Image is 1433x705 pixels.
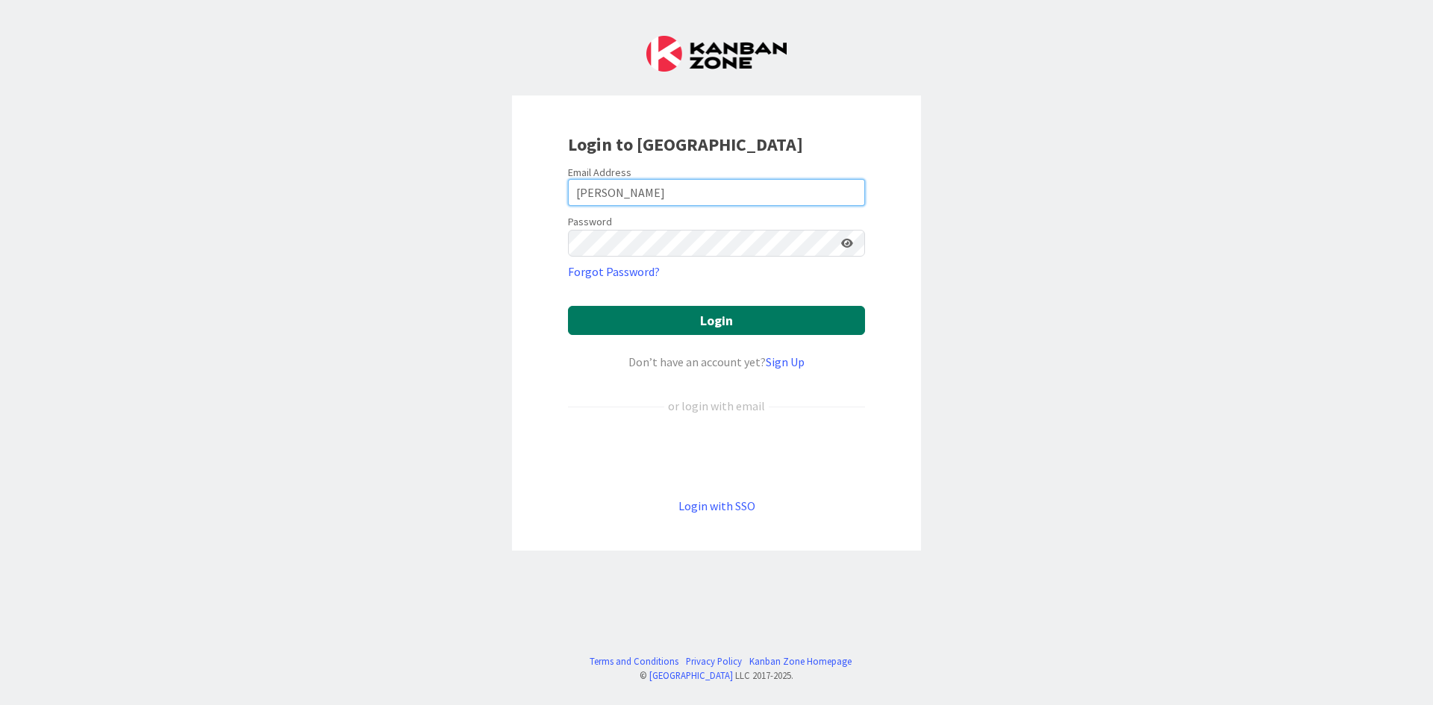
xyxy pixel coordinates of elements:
[568,214,612,230] label: Password
[568,166,631,179] label: Email Address
[649,669,733,681] a: [GEOGRAPHIC_DATA]
[749,654,852,668] a: Kanban Zone Homepage
[568,306,865,335] button: Login
[568,263,660,281] a: Forgot Password?
[686,654,742,668] a: Privacy Policy
[590,654,678,668] a: Terms and Conditions
[568,133,803,156] b: Login to [GEOGRAPHIC_DATA]
[664,397,769,415] div: or login with email
[678,498,755,513] a: Login with SSO
[561,439,872,472] iframe: Sign in with Google Button
[766,354,805,369] a: Sign Up
[568,353,865,371] div: Don’t have an account yet?
[646,36,787,72] img: Kanban Zone
[582,668,852,683] div: © LLC 2017- 2025 .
